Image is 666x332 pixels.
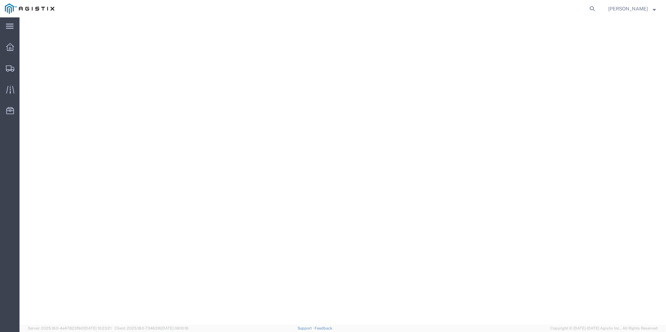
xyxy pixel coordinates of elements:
a: Feedback [315,326,332,330]
iframe: FS Legacy Container [20,17,666,325]
span: Server: 2025.18.0-4e47823f9d1 [28,326,111,330]
a: Support [297,326,315,330]
span: Copyright © [DATE]-[DATE] Agistix Inc., All Rights Reserved [550,325,658,331]
span: Client: 2025.18.0-7346316 [115,326,188,330]
img: logo [5,3,54,14]
span: [DATE] 08:10:16 [161,326,188,330]
button: [PERSON_NAME] [608,5,656,13]
span: [DATE] 10:23:21 [84,326,111,330]
span: Corey Keys [608,5,648,13]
